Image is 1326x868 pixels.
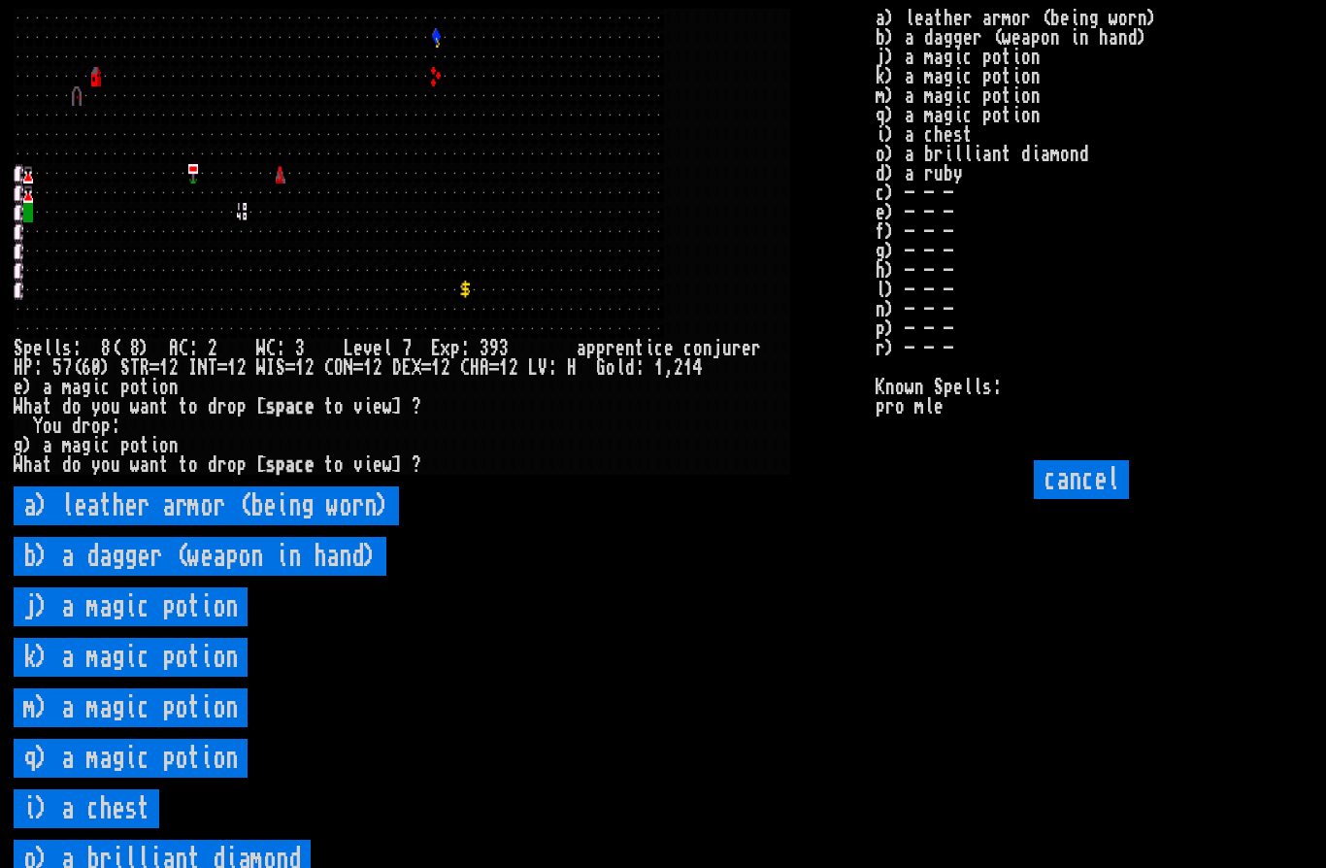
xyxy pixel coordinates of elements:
div: d [62,455,72,475]
div: x [441,339,450,358]
div: 0 [91,358,101,378]
div: W [14,455,23,475]
div: 2 [509,358,518,378]
div: L [344,339,353,358]
div: 5 [52,358,62,378]
div: a [33,455,43,475]
div: p [276,455,285,475]
div: : [72,339,82,358]
div: t [179,455,188,475]
div: c [654,339,664,358]
div: e [664,339,674,358]
div: D [392,358,402,378]
div: N [198,358,208,378]
div: i [91,378,101,397]
div: H [470,358,480,378]
div: : [635,358,645,378]
div: = [421,358,431,378]
div: i [91,436,101,455]
div: n [703,339,713,358]
div: e [353,339,363,358]
div: v [353,397,363,417]
div: u [111,455,120,475]
div: a [577,339,586,358]
div: o [72,455,82,475]
div: o [91,417,101,436]
div: ) [23,378,33,397]
div: O [334,358,344,378]
div: c [101,436,111,455]
div: l [43,339,52,358]
div: ( [72,358,82,378]
div: = [285,358,295,378]
div: d [625,358,635,378]
input: a) leather armor (being worn) [14,486,399,525]
div: = [149,358,159,378]
div: = [217,358,227,378]
div: e [305,455,315,475]
div: 3 [499,339,509,358]
div: ] [392,455,402,475]
div: e [305,397,315,417]
div: o [130,378,140,397]
div: 4 [693,358,703,378]
div: o [43,417,52,436]
div: I [266,358,276,378]
div: R [140,358,149,378]
div: a [72,436,82,455]
div: o [606,358,615,378]
div: ) [23,436,33,455]
div: 9 [489,339,499,358]
div: 1 [159,358,169,378]
div: S [14,339,23,358]
div: o [159,436,169,455]
div: e [373,339,382,358]
div: u [722,339,732,358]
div: W [256,358,266,378]
div: c [295,397,305,417]
div: p [276,397,285,417]
div: t [179,397,188,417]
div: l [382,339,392,358]
div: o [334,455,344,475]
div: : [276,339,285,358]
div: X [412,358,421,378]
div: s [266,397,276,417]
div: S [120,358,130,378]
div: l [52,339,62,358]
div: : [111,417,120,436]
div: d [208,397,217,417]
div: e [373,455,382,475]
div: L [528,358,538,378]
div: o [188,397,198,417]
div: a [43,378,52,397]
input: q) a magic potion [14,739,248,778]
div: 3 [295,339,305,358]
div: T [130,358,140,378]
div: : [547,358,557,378]
div: r [732,339,742,358]
div: w [382,397,392,417]
div: m [62,378,72,397]
div: c [101,378,111,397]
div: p [120,378,130,397]
input: j) a magic potion [14,587,248,626]
stats: a) leather armor (being worn) b) a dagger (weapon in hand) j) a magic potion k) a magic potion m)... [876,9,1313,269]
div: e [33,339,43,358]
div: r [751,339,761,358]
div: p [101,417,111,436]
div: o [188,455,198,475]
div: o [130,436,140,455]
div: a [140,455,149,475]
div: ? [412,455,421,475]
div: o [72,397,82,417]
div: 2 [674,358,683,378]
div: 1 [295,358,305,378]
div: 2 [373,358,382,378]
div: y [91,397,101,417]
div: W [256,339,266,358]
div: a [43,436,52,455]
div: 1 [499,358,509,378]
div: S [276,358,285,378]
div: = [489,358,499,378]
